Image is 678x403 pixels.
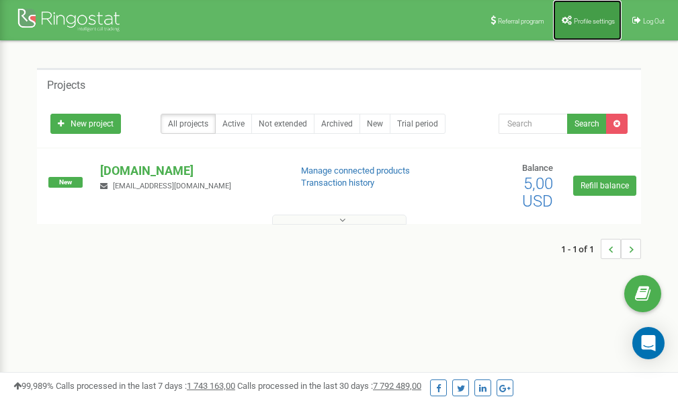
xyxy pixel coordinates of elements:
[359,114,390,134] a: New
[47,79,85,91] h5: Projects
[100,162,279,180] p: [DOMAIN_NAME]
[48,177,83,188] span: New
[643,17,665,25] span: Log Out
[113,182,231,190] span: [EMAIL_ADDRESS][DOMAIN_NAME]
[522,174,553,211] span: 5,00 USD
[567,114,607,134] button: Search
[50,114,121,134] a: New project
[237,381,421,391] span: Calls processed in the last 30 days :
[632,327,665,359] div: Open Intercom Messenger
[498,17,544,25] span: Referral program
[561,225,641,272] nav: ...
[373,381,421,391] u: 7 792 489,00
[215,114,252,134] a: Active
[522,163,553,173] span: Balance
[561,239,601,259] span: 1 - 1 of 1
[314,114,360,134] a: Archived
[390,114,446,134] a: Trial period
[13,381,54,391] span: 99,989%
[573,176,636,196] a: Refill balance
[301,178,374,188] a: Transaction history
[251,114,314,134] a: Not extended
[499,114,568,134] input: Search
[187,381,235,391] u: 1 743 163,00
[161,114,216,134] a: All projects
[301,166,410,176] a: Manage connected products
[574,17,615,25] span: Profile settings
[56,381,235,391] span: Calls processed in the last 7 days :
